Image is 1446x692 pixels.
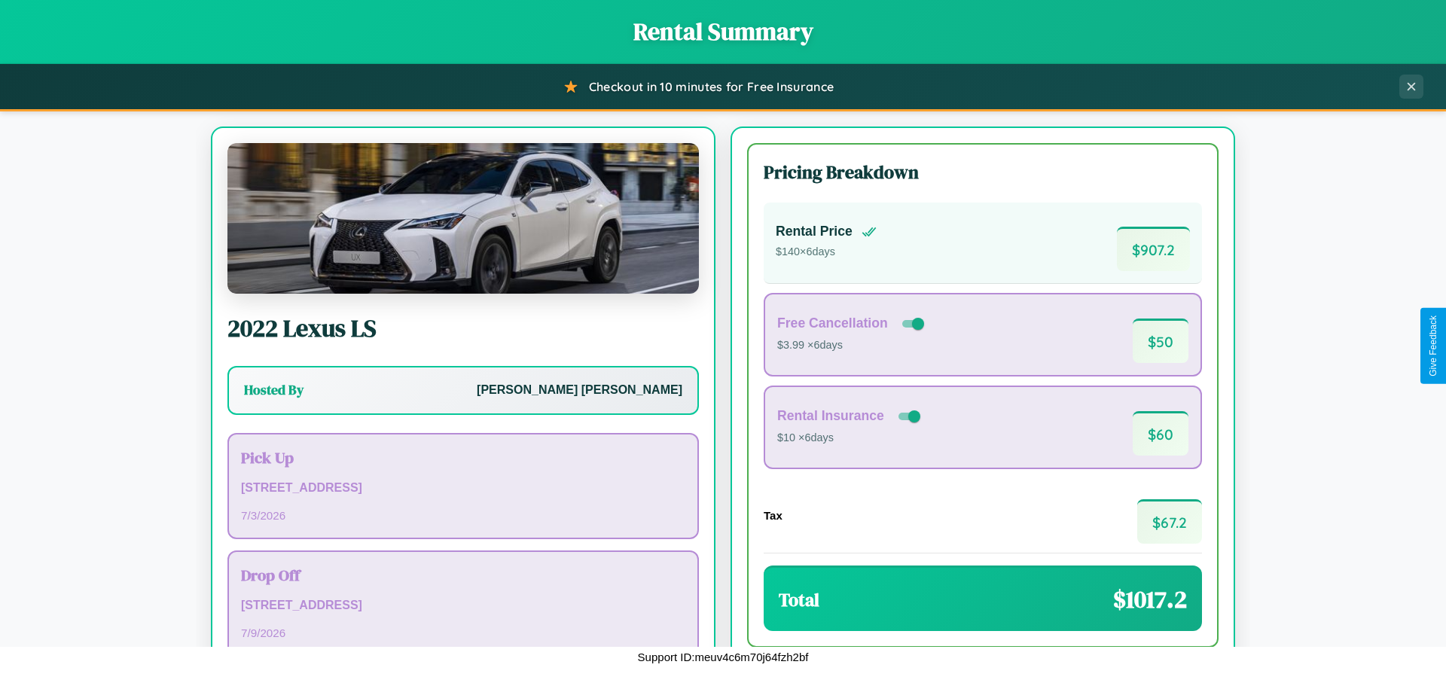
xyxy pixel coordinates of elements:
[1117,227,1190,271] span: $ 907.2
[15,15,1431,48] h1: Rental Summary
[244,381,304,399] h3: Hosted By
[776,224,853,239] h4: Rental Price
[777,336,927,355] p: $3.99 × 6 days
[638,647,809,667] p: Support ID: meuv4c6m70j64fzh2bf
[589,79,834,94] span: Checkout in 10 minutes for Free Insurance
[1137,499,1202,544] span: $ 67.2
[477,380,682,401] p: [PERSON_NAME] [PERSON_NAME]
[241,447,685,468] h3: Pick Up
[776,242,877,262] p: $ 140 × 6 days
[227,312,699,345] h2: 2022 Lexus LS
[764,160,1202,184] h3: Pricing Breakdown
[241,477,685,499] p: [STREET_ADDRESS]
[241,564,685,586] h3: Drop Off
[777,408,884,424] h4: Rental Insurance
[777,316,888,331] h4: Free Cancellation
[1428,316,1438,376] div: Give Feedback
[241,623,685,643] p: 7 / 9 / 2026
[1133,319,1188,363] span: $ 50
[241,595,685,617] p: [STREET_ADDRESS]
[227,143,699,294] img: Lexus LS
[1133,411,1188,456] span: $ 60
[1113,583,1187,616] span: $ 1017.2
[779,587,819,612] h3: Total
[241,505,685,526] p: 7 / 3 / 2026
[764,509,782,522] h4: Tax
[777,428,923,448] p: $10 × 6 days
